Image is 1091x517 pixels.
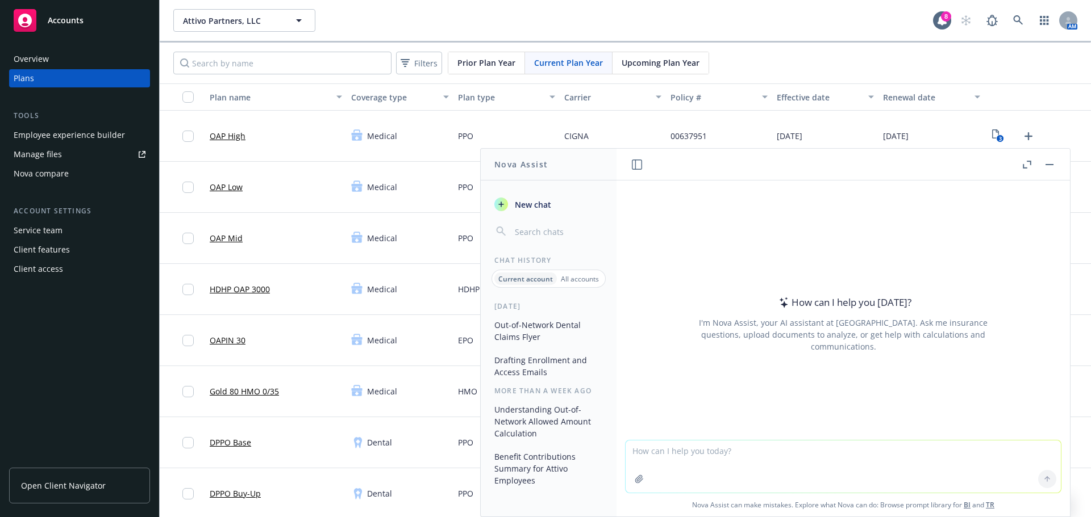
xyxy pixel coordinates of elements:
[14,165,69,183] div: Nova compare
[671,91,755,103] div: Policy #
[513,224,603,239] input: Search chats
[14,50,49,68] div: Overview
[494,158,548,170] h1: Nova Assist
[458,487,473,499] span: PPO
[9,69,150,87] a: Plans
[14,126,125,144] div: Employee experience builder
[414,57,438,69] span: Filters
[210,436,251,448] a: DPPO Base
[367,334,397,346] span: Medical
[9,165,150,183] a: Nova compare
[671,130,707,142] span: 00637951
[182,91,194,103] input: Select all
[564,91,649,103] div: Carrier
[9,260,150,278] a: Client access
[622,57,699,69] span: Upcoming Plan Year
[776,295,911,310] div: How can I help you [DATE]?
[9,126,150,144] a: Employee experience builder
[21,480,106,491] span: Open Client Navigator
[878,83,985,111] button: Renewal date
[182,386,194,397] input: Toggle Row Selected
[14,145,62,163] div: Manage files
[1033,9,1056,32] a: Switch app
[173,52,392,74] input: Search by name
[182,131,194,142] input: Toggle Row Selected
[9,5,150,36] a: Accounts
[367,283,397,295] span: Medical
[458,130,473,142] span: PPO
[9,50,150,68] a: Overview
[666,83,772,111] button: Policy #
[367,130,397,142] span: Medical
[458,334,473,346] span: EPO
[513,199,551,211] span: New chat
[182,233,194,244] input: Toggle Row Selected
[9,205,150,217] div: Account settings
[367,385,397,397] span: Medical
[210,487,261,499] a: DPPO Buy-Up
[981,9,1003,32] a: Report a Bug
[210,385,279,397] a: Gold 80 HMO 0/35
[14,241,70,259] div: Client features
[367,487,392,499] span: Dental
[367,436,392,448] span: Dental
[210,334,245,346] a: OAPIN 30
[777,130,802,142] span: [DATE]
[453,83,560,111] button: Plan type
[182,182,194,193] input: Toggle Row Selected
[210,283,270,295] a: HDHP OAP 3000
[986,500,994,510] a: TR
[481,386,617,396] div: More than a week ago
[182,284,194,295] input: Toggle Row Selected
[183,15,281,27] span: Attivo Partners, LLC
[481,301,617,311] div: [DATE]
[458,181,473,193] span: PPO
[210,91,330,103] div: Plan name
[481,255,617,265] div: Chat History
[941,11,951,22] div: 8
[367,181,397,193] span: Medical
[210,130,245,142] a: OAP High
[9,221,150,239] a: Service team
[883,91,968,103] div: Renewal date
[210,232,243,244] a: OAP Mid
[351,91,436,103] div: Coverage type
[14,221,63,239] div: Service team
[684,317,1003,352] div: I'm Nova Assist, your AI assistant at [GEOGRAPHIC_DATA]. Ask me insurance questions, upload docum...
[490,316,607,346] button: Out-of-Network Dental Claims Flyer
[564,130,589,142] span: CIGNA
[490,194,607,215] button: New chat
[955,9,977,32] a: Start snowing
[173,9,315,32] button: Attivo Partners, LLC
[205,83,347,111] button: Plan name
[621,493,1065,516] span: Nova Assist can make mistakes. Explore what Nova can do: Browse prompt library for and
[964,500,971,510] a: BI
[182,335,194,346] input: Toggle Row Selected
[458,232,473,244] span: PPO
[490,400,607,443] button: Understanding Out-of-Network Allowed Amount Calculation
[561,274,599,284] p: All accounts
[1007,9,1030,32] a: Search
[9,241,150,259] a: Client features
[1019,127,1038,145] a: Upload Plan Documents
[367,232,397,244] span: Medical
[458,91,543,103] div: Plan type
[48,16,84,25] span: Accounts
[9,110,150,121] div: Tools
[347,83,453,111] button: Coverage type
[777,91,861,103] div: Effective date
[14,260,63,278] div: Client access
[458,283,497,295] span: HDHP PPO
[490,351,607,381] button: Drafting Enrollment and Access Emails
[457,57,515,69] span: Prior Plan Year
[182,488,194,499] input: Toggle Row Selected
[14,69,34,87] div: Plans
[458,385,477,397] span: HMO
[772,83,878,111] button: Effective date
[883,130,909,142] span: [DATE]
[490,447,607,490] button: Benefit Contributions Summary for Attivo Employees
[182,437,194,448] input: Toggle Row Selected
[396,52,442,74] button: Filters
[534,57,603,69] span: Current Plan Year
[498,274,553,284] p: Current account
